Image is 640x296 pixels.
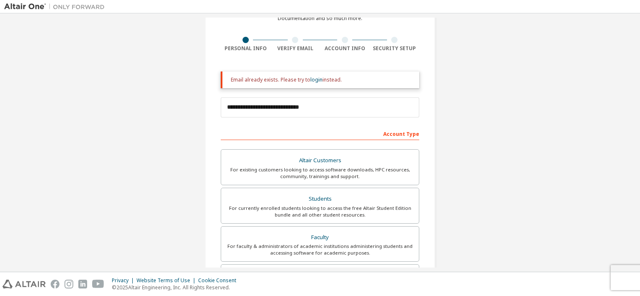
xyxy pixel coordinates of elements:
div: Personal Info [221,45,271,52]
div: For existing customers looking to access software downloads, HPC resources, community, trainings ... [226,166,414,180]
div: Website Terms of Use [137,277,198,284]
div: For currently enrolled students looking to access the free Altair Student Edition bundle and all ... [226,205,414,218]
img: linkedin.svg [78,280,87,288]
div: For faculty & administrators of academic institutions administering students and accessing softwa... [226,243,414,256]
div: Students [226,193,414,205]
p: © 2025 Altair Engineering, Inc. All Rights Reserved. [112,284,241,291]
div: Security Setup [370,45,420,52]
img: altair_logo.svg [3,280,46,288]
div: Email already exists. Please try to instead. [231,77,413,83]
div: Altair Customers [226,155,414,166]
a: login [310,76,323,83]
div: Verify Email [271,45,320,52]
div: Account Info [320,45,370,52]
img: Altair One [4,3,109,11]
div: Account Type [221,127,419,140]
img: youtube.svg [92,280,104,288]
div: Cookie Consent [198,277,241,284]
img: instagram.svg [65,280,73,288]
div: Faculty [226,232,414,243]
div: Privacy [112,277,137,284]
img: facebook.svg [51,280,59,288]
